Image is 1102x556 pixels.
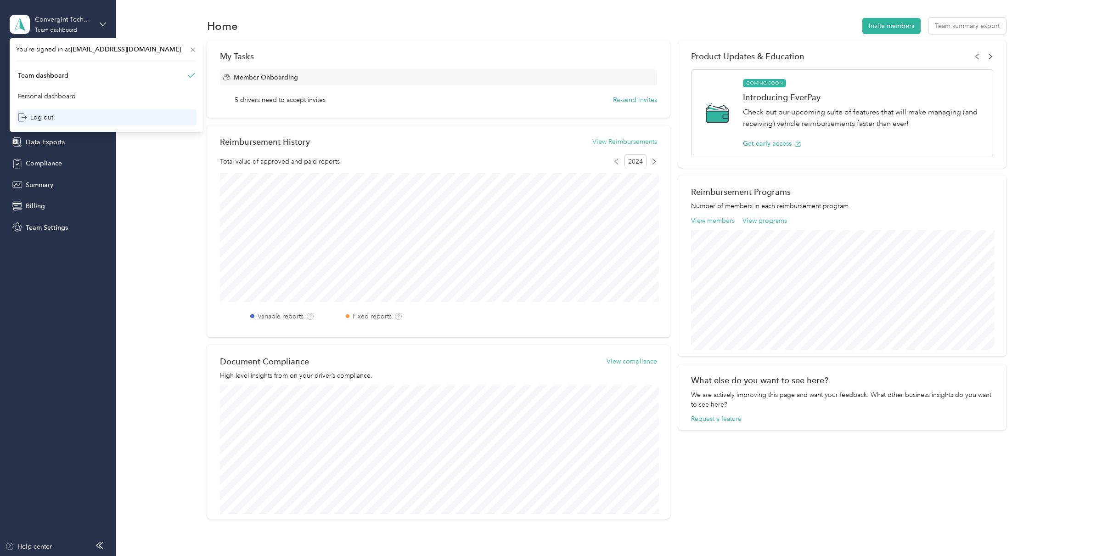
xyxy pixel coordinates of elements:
div: Team dashboard [35,28,77,33]
span: Team Settings [26,223,68,233]
h2: Reimbursement Programs [691,187,994,197]
label: Fixed reports [353,312,392,321]
button: Request a feature [691,414,742,424]
div: Team dashboard [18,71,68,80]
button: Invite members [862,18,921,34]
h1: Introducing EverPay [743,92,984,102]
button: View compliance [607,357,657,366]
button: Get early access [743,139,801,148]
div: We are actively improving this page and want your feedback. What other business insights do you w... [691,390,994,409]
button: View members [691,216,735,226]
button: View programs [742,216,787,226]
span: Compliance [26,159,62,168]
span: Billing [26,201,45,211]
iframe: Everlance-gr Chat Button Frame [1051,505,1102,556]
div: Convergint Technologies [35,15,92,24]
button: Re-send invites [613,95,657,105]
p: High level insights from on your driver’s compliance. [220,371,657,380]
button: View Reimbursements [592,137,657,147]
h1: Home [207,21,238,31]
span: Summary [26,180,53,190]
p: Number of members in each reimbursement program. [691,201,994,211]
span: Product Updates & Education [691,51,804,61]
p: Check out our upcoming suite of features that will make managing (and receiving) vehicle reimburs... [743,107,984,129]
span: Member Onboarding [234,73,298,82]
span: Data Exports [26,137,65,147]
span: 2024 [624,154,647,168]
div: Personal dashboard [18,91,76,101]
div: Log out [18,113,53,122]
span: COMING SOON [743,79,786,87]
button: Help center [5,542,52,551]
label: Variable reports [258,312,304,321]
div: What else do you want to see here? [691,375,994,385]
span: [EMAIL_ADDRESS][DOMAIN_NAME] [71,45,181,53]
button: Team summary export [928,18,1006,34]
span: Total value of approved and paid reports [220,157,340,166]
div: My Tasks [220,51,657,61]
h2: Reimbursement History [220,137,310,147]
span: 5 drivers need to accept invites [235,95,326,105]
h2: Document Compliance [220,357,309,366]
span: You’re signed in as [16,45,197,54]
